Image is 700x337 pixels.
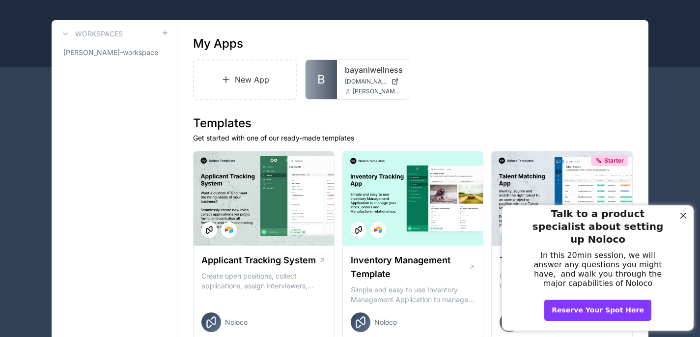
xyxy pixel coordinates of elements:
p: Simple and easy to use Inventory Management Application to manage your stock, orders and Manufact... [351,285,476,305]
a: B [306,60,337,99]
span: [DOMAIN_NAME] [345,78,387,85]
iframe: Slideout [496,198,700,337]
h1: My Apps [193,36,243,52]
p: Create open positions, collect applications, assign interviewers, centralise candidate feedback a... [201,271,326,291]
img: Airtable Logo [374,226,382,234]
h1: Inventory Management Template [351,253,469,281]
h1: Applicant Tracking System [201,253,316,267]
img: Airtable Logo [225,226,233,234]
a: [DOMAIN_NAME] [345,78,401,85]
h3: Workspaces [75,29,123,39]
span: Starter [604,157,624,165]
a: bayaniwellness [345,64,401,76]
a: [PERSON_NAME]-workspace [59,44,169,61]
span: Noloco [225,317,248,327]
span: [PERSON_NAME]-workspace [63,48,158,57]
h1: Templates [193,115,633,131]
a: Workspaces [59,28,123,40]
a: New App [193,59,297,100]
span: Noloco [374,317,397,327]
span: [PERSON_NAME][EMAIL_ADDRESS][DOMAIN_NAME] [353,87,401,95]
span: B [317,72,325,87]
p: Get started with one of our ready-made templates [193,133,633,143]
